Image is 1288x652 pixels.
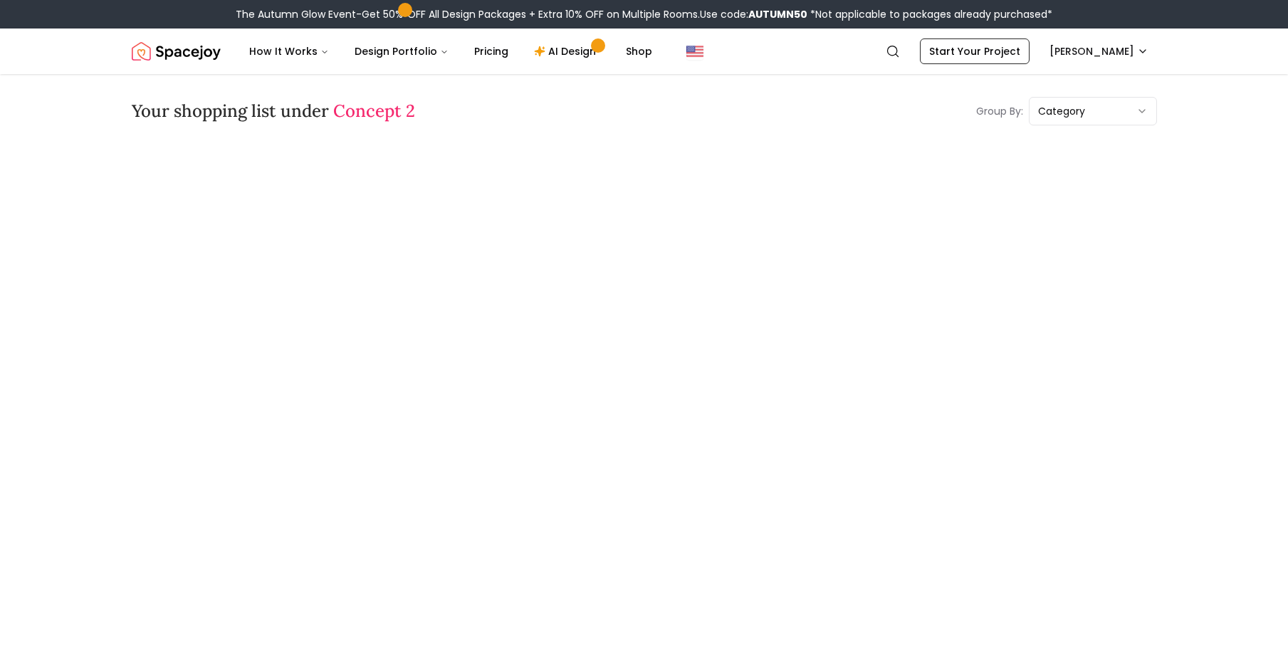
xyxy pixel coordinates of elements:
a: AI Design [523,37,612,66]
a: Start Your Project [920,38,1030,64]
img: Spacejoy Logo [132,37,221,66]
button: Design Portfolio [343,37,460,66]
span: Use code: [700,7,807,21]
nav: Main [238,37,664,66]
nav: Global [132,29,1157,74]
button: [PERSON_NAME] [1041,38,1157,64]
p: Group By: [976,104,1023,118]
a: Spacejoy [132,37,221,66]
h3: Your shopping list under [132,100,415,123]
b: AUTUMN50 [748,7,807,21]
a: Shop [614,37,664,66]
img: United States [686,43,703,60]
span: Concept 2 [333,100,415,122]
button: How It Works [238,37,340,66]
span: *Not applicable to packages already purchased* [807,7,1052,21]
div: The Autumn Glow Event-Get 50% OFF All Design Packages + Extra 10% OFF on Multiple Rooms. [236,7,1052,21]
a: Pricing [463,37,520,66]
